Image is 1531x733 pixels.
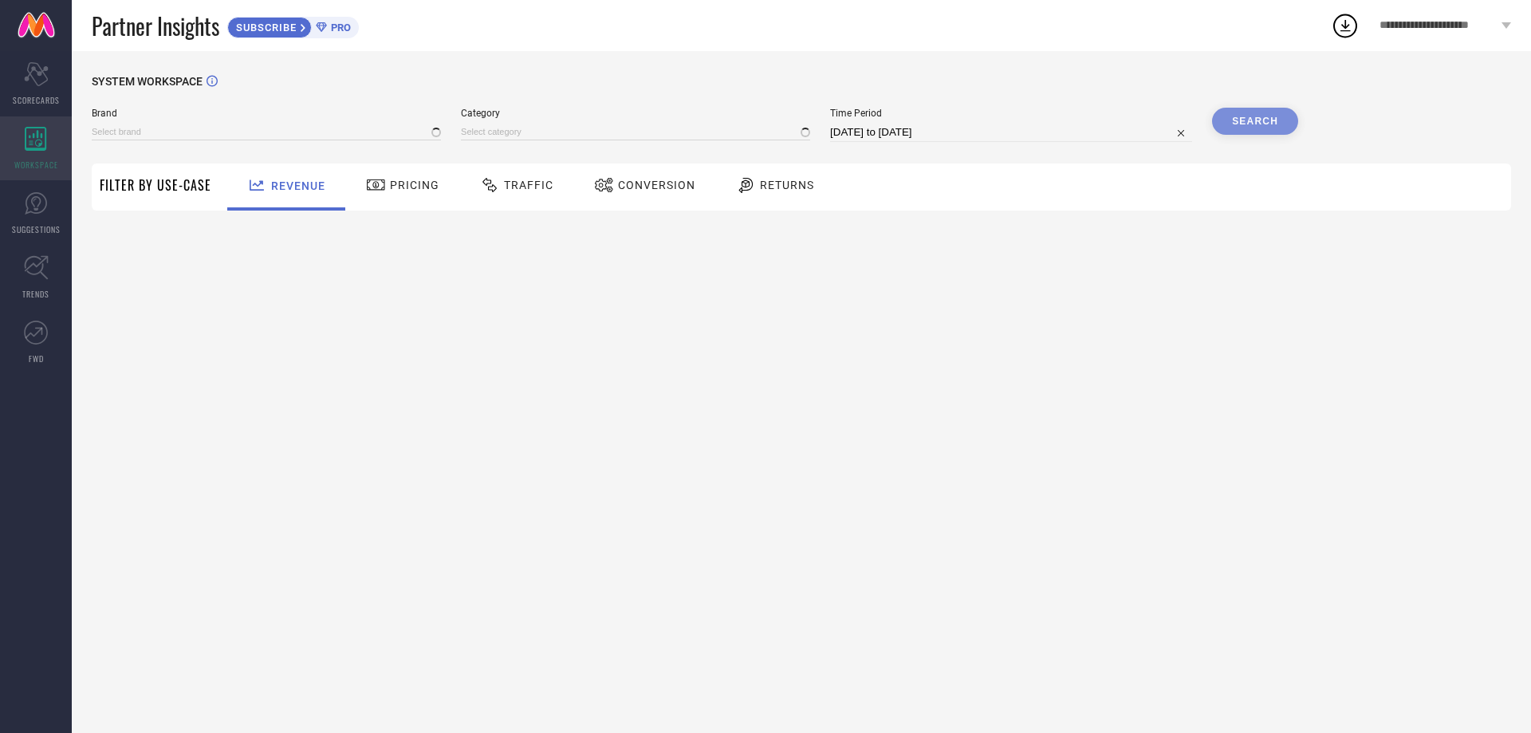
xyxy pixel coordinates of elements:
span: SUBSCRIBE [228,22,301,33]
span: SYSTEM WORKSPACE [92,75,203,88]
span: Traffic [504,179,553,191]
input: Select time period [830,123,1192,142]
input: Select brand [92,124,441,140]
input: Select category [461,124,810,140]
span: Partner Insights [92,10,219,42]
span: SUGGESTIONS [12,223,61,235]
span: Time Period [830,108,1192,119]
span: Category [461,108,810,119]
span: WORKSPACE [14,159,58,171]
span: PRO [327,22,351,33]
span: Revenue [271,179,325,192]
span: Conversion [618,179,695,191]
div: Open download list [1331,11,1360,40]
span: FWD [29,353,44,365]
span: Pricing [390,179,439,191]
span: SCORECARDS [13,94,60,106]
a: SUBSCRIBEPRO [227,13,359,38]
span: Returns [760,179,814,191]
span: Brand [92,108,441,119]
span: TRENDS [22,288,49,300]
span: Filter By Use-Case [100,175,211,195]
